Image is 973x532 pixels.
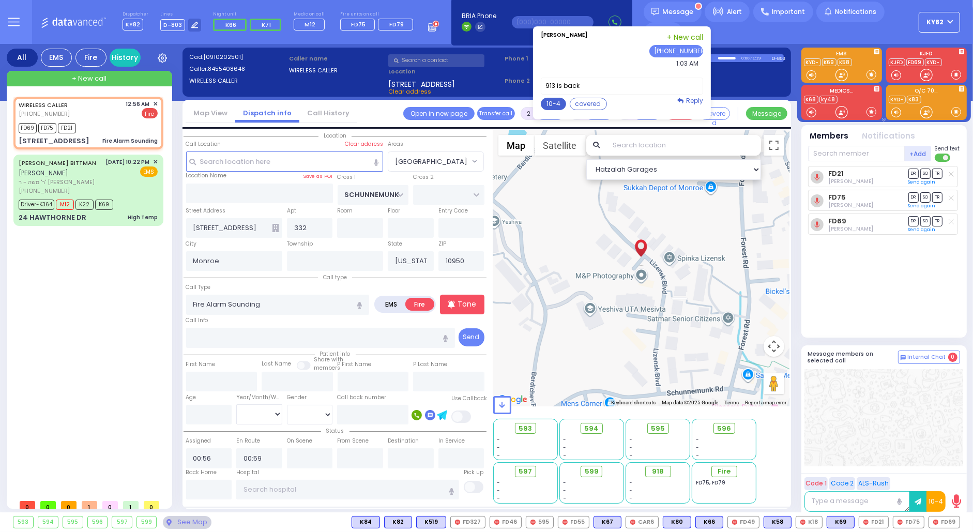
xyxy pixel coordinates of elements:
input: Search location [606,135,761,156]
div: - [630,479,687,487]
span: KY82 [927,18,944,27]
label: Room [337,207,353,215]
button: Code 1 [804,477,828,490]
button: 10-4 [541,98,566,110]
span: - [497,487,500,494]
label: 913 is back [541,78,703,95]
div: BLS [827,516,855,528]
span: - [497,494,500,502]
span: DR [908,192,919,202]
label: Hospital [236,468,259,477]
label: Age [186,393,196,402]
label: Medic on call [294,11,328,18]
div: FD75 [893,516,924,528]
span: [PERSON_NAME] [19,169,68,177]
label: On Scene [287,437,312,445]
a: K83 [907,96,921,103]
div: EMS [41,49,72,67]
a: KJFD [889,58,905,66]
button: Covered [699,107,730,120]
span: FD75 [38,123,56,133]
p: Tone [458,299,477,310]
span: - [563,479,566,487]
span: - [563,487,566,494]
img: red-radio-icon.svg [898,520,903,525]
div: K80 [663,516,691,528]
input: Search location here [186,151,384,171]
label: Last Name [262,360,291,368]
span: TR [932,169,942,178]
span: + New call [72,73,107,84]
span: [GEOGRAPHIC_DATA] [395,157,467,167]
span: TR [932,192,942,202]
img: red-radio-icon.svg [530,520,536,525]
span: 0 [948,353,957,362]
label: WIRELESS CALLER [189,77,285,85]
span: - [696,451,699,459]
button: KY82 [919,12,960,33]
img: red-radio-icon.svg [863,520,869,525]
div: BLS [695,516,723,528]
img: red-radio-icon.svg [732,520,737,525]
label: Pick up [464,468,483,477]
label: City [186,240,197,248]
div: K82 [384,516,412,528]
a: Send again [908,179,936,185]
div: All [7,49,38,67]
div: FD55 [558,516,589,528]
a: Open in new page [403,107,475,120]
a: History [110,49,141,67]
img: Logo [41,16,110,28]
span: DR [908,169,919,178]
label: Call Location [186,140,221,148]
a: Send again [908,226,936,233]
div: K58 [764,516,792,528]
span: ✕ [153,158,158,166]
div: K18 [796,516,823,528]
span: K71 [262,21,271,29]
button: Show satellite imagery [535,135,586,156]
label: Back Home [186,468,217,477]
button: ALS-Rush [857,477,890,490]
div: BLS [384,516,412,528]
span: K22 [75,200,94,210]
button: Notifications [862,130,916,142]
button: covered [570,98,607,110]
span: M12 [56,200,74,210]
img: red-radio-icon.svg [455,520,460,525]
span: 595 [651,423,665,434]
span: Patient info [315,350,356,358]
h5: [PERSON_NAME] [541,32,587,38]
span: 0 [20,501,35,509]
span: 1 [123,501,139,509]
div: Fire Alarm Sounding [102,137,158,145]
a: WIRELESS CALLER [19,101,68,109]
div: 596 [88,516,108,528]
span: - [497,479,500,487]
a: Map View [186,108,235,118]
label: First Name [186,360,216,369]
a: Call History [299,108,357,118]
label: Save as POI [303,173,333,180]
div: K67 [594,516,621,528]
label: O/C 70... [886,88,967,94]
label: Fire [405,298,434,311]
button: [PHONE_NUMBER] [649,45,703,57]
span: K69 [95,200,113,210]
img: message.svg [651,8,659,16]
label: En Route [236,437,260,445]
label: Assigned [186,437,211,445]
label: From Scene [337,437,369,445]
label: Apt [287,207,296,215]
label: Destination [388,437,419,445]
label: WIRELESS CALLER [289,66,385,75]
span: 0 [102,501,118,509]
span: SO [920,216,931,226]
span: Meir Masri [828,225,873,233]
div: FD69 [929,516,960,528]
span: 593 [519,423,532,434]
span: Internal Chat [908,354,946,361]
img: red-radio-icon.svg [800,520,805,525]
span: - [563,444,566,451]
label: Entry Code [438,207,468,215]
